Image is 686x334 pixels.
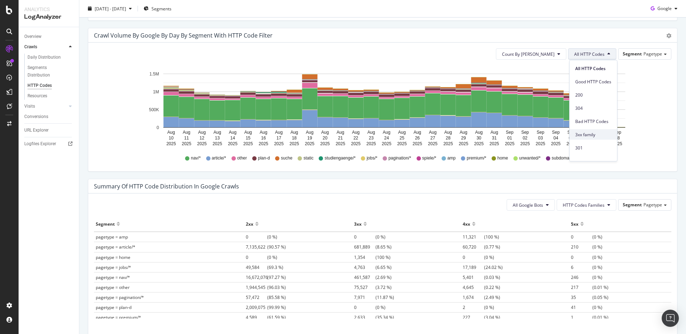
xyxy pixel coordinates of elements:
span: Segment [623,202,642,208]
text: Aug [352,130,359,135]
a: Overview [24,33,74,40]
span: (0 %) [571,264,602,270]
a: Logfiles Explorer [24,140,74,148]
span: Pagetype [643,202,662,208]
span: unwanted/* [519,155,541,161]
span: 35 [571,294,592,300]
span: (0 %) [246,234,277,240]
span: suche [281,155,292,161]
span: home [497,155,508,161]
text: 1M [153,89,159,94]
text: Aug [198,130,205,135]
span: Count By Day [502,51,555,57]
span: (96.03 %) [246,284,286,290]
span: (0.01 %) [571,314,608,320]
text: 16 [261,136,266,141]
div: Crawl Volume by google by Day by Segment with HTTP Code Filter [94,32,273,39]
text: 30 [477,136,482,141]
a: HTTP Codes [28,82,74,89]
span: (0 %) [354,234,386,240]
text: 2025 [489,141,499,146]
button: Count By [PERSON_NAME] [496,48,566,60]
span: 3xx family [575,131,611,138]
text: 2025 [274,141,284,146]
text: Sep [506,130,514,135]
span: (99.99 %) [246,304,286,310]
text: Aug [167,130,175,135]
span: 5,401 [463,274,484,280]
span: pagetype = jobs/* [96,264,131,270]
span: (0 %) [571,274,602,280]
span: 75,527 [354,284,376,290]
text: Aug [183,130,190,135]
span: 2,009,075 [246,304,267,310]
span: 4,645 [463,284,484,290]
text: 2025 [520,141,530,146]
text: Aug [337,130,344,135]
span: (100 %) [463,234,499,240]
span: 4,763 [354,264,376,270]
span: All HTTP Codes [574,51,605,57]
text: Aug [244,130,252,135]
text: 0 [156,125,159,130]
span: 0 [246,254,267,260]
span: (2.69 %) [354,274,392,280]
span: All Google Bots [513,202,543,208]
text: 27 [430,136,435,141]
text: Aug [306,130,313,135]
text: 2025 [566,141,576,146]
span: 1,354 [354,254,376,260]
span: (0 %) [246,254,277,260]
a: Daily Distribution [28,54,74,61]
div: URL Explorer [24,127,49,134]
span: 0 [354,234,376,240]
span: 2,633 [354,314,376,320]
text: Aug [275,130,283,135]
text: 29 [461,136,466,141]
text: Aug [321,130,329,135]
text: Aug [214,130,221,135]
text: 2025 [320,141,330,146]
text: 23 [369,136,374,141]
text: 19 [307,136,312,141]
a: Crawls [24,43,67,51]
div: Resources [28,92,47,100]
span: 1,944,545 [246,284,267,290]
span: 17,189 [463,264,484,270]
div: 5xx [571,218,578,230]
div: Daily Distribution [28,54,61,61]
span: plan-d [258,155,270,161]
div: gear [666,33,671,38]
span: pagetype = pagination/* [96,294,144,300]
text: 04 [553,136,558,141]
text: Sep [552,130,560,135]
span: 227 [463,314,484,320]
span: (0 %) [463,304,494,310]
span: 4,589 [246,314,267,320]
text: Aug [429,130,436,135]
span: 2 [463,304,484,310]
span: other [237,155,247,161]
text: 21 [338,136,343,141]
span: (11.87 %) [354,294,394,300]
text: 24 [384,136,389,141]
text: 31 [492,136,497,141]
span: (0 %) [571,254,602,260]
span: Segment [623,51,642,57]
a: Visits [24,103,67,110]
text: 02 [523,136,528,141]
span: pagetype = home [96,254,130,260]
span: All HTTP Codes [575,65,611,72]
text: 2025 [243,141,253,146]
span: pagetype = article/* [96,244,135,250]
span: 0 [463,254,484,260]
span: 6 [571,264,592,270]
span: pagetype = plan-d [96,304,131,310]
span: Pagetype [643,51,662,57]
span: pagination/* [388,155,411,161]
span: Google [657,5,672,11]
text: Aug [444,130,452,135]
text: Sep [521,130,529,135]
text: Aug [460,130,467,135]
text: 22 [353,136,358,141]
